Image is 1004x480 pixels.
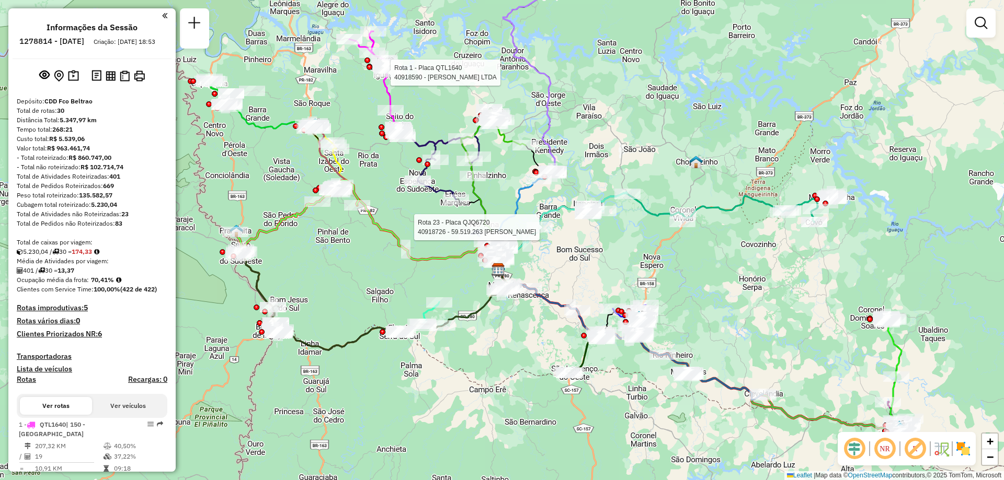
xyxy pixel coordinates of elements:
[91,276,114,284] strong: 70,41%
[132,68,147,84] button: Imprimir Rotas
[35,451,103,462] td: 19
[72,248,92,255] strong: 174,33
[49,135,85,143] strong: R$ 5.539,06
[92,397,164,415] button: Ver veículos
[35,441,103,451] td: 207,32 KM
[47,144,90,152] strong: R$ 963.461,74
[19,420,85,438] span: | 150 - [GEOGRAPHIC_DATA]
[971,13,991,33] a: Exibir filtros
[89,37,159,46] div: Criação: [DATE] 18:53
[17,200,167,209] div: Cubagem total roteirizado:
[19,37,84,46] h6: 1278814 - [DATE]
[120,285,157,293] strong: (422 de 422)
[893,420,906,434] img: Palmas
[982,434,998,449] a: Zoom in
[94,285,120,293] strong: 100,00%
[113,463,163,474] td: 09:18
[91,201,117,208] strong: 5.230,04
[84,303,88,312] strong: 5
[987,450,994,463] span: −
[872,436,897,461] span: Ocultar NR
[157,421,163,427] em: Rota exportada
[17,134,167,144] div: Custo total:
[17,125,167,134] div: Tempo total:
[17,303,167,312] h4: Rotas improdutivas:
[52,249,59,255] i: Total de rotas
[69,154,111,161] strong: R$ 860.747,00
[20,397,92,415] button: Ver rotas
[903,436,928,461] span: Exibir rótulo
[933,440,950,457] img: Fluxo de ruas
[632,310,646,324] img: 706 UDC Light Pato Branco
[17,172,167,181] div: Total de Atividades Roteirizadas:
[81,163,123,171] strong: R$ 102.714,74
[17,266,167,275] div: 401 / 30 =
[955,440,972,457] img: Exibir/Ocultar setores
[230,224,243,238] img: Pranchita
[25,453,31,460] i: Total de Atividades
[387,129,413,139] div: Atividade não roteirizada - GILMAR ONOFRE RECICL
[47,22,138,32] h4: Informações da Sessão
[52,125,73,133] strong: 268:21
[162,9,167,21] a: Clique aqui para minimizar o painel
[128,375,167,384] h4: Recargas: 0
[629,317,655,327] div: Atividade não roteirizada - NESTOR LACHMAN E CIA
[17,115,167,125] div: Distância Total:
[17,209,167,219] div: Total de Atividades não Roteirizadas:
[147,421,154,427] em: Opções
[669,217,695,227] div: Atividade não roteirizada - ROMOLO DUARTE
[538,166,564,176] div: Atividade não roteirizada - CEREALISTA CECCON VE
[19,420,85,438] span: 1 -
[66,68,81,84] button: Painel de Sugestão
[19,451,24,462] td: /
[104,453,111,460] i: % de utilização da cubagem
[239,86,265,96] div: Atividade não roteirizada - ANDERSON MAICON ABEG
[17,144,167,153] div: Valor total:
[492,263,505,276] img: CDD Fco Beltrao
[386,123,412,133] div: Atividade não roteirizada - PANDOLFI COMBUSTIVEI
[19,463,24,474] td: =
[784,471,1004,480] div: Map data © contributors,© 2025 TomTom, Microsoft
[37,67,52,84] button: Exibir sessão original
[98,329,102,338] strong: 6
[17,153,167,162] div: - Total roteirizado:
[386,126,412,137] div: Atividade não roteirizada - TEREZINHA BECKER LOC
[17,247,167,256] div: 5.230,04 / 30 =
[58,266,74,274] strong: 13,37
[79,191,112,199] strong: 135.582,57
[104,465,109,472] i: Tempo total em rota
[17,365,167,373] h4: Lista de veículos
[109,172,120,180] strong: 401
[987,435,994,448] span: +
[116,277,121,283] em: Média calculada utilizando a maior ocupação (%Peso ou %Cubagem) de cada rota da sessão. Rotas cro...
[631,318,657,328] div: Atividade não roteirizada - 60.719.653 MARCILENE HAUPT
[387,125,413,135] div: Atividade não roteirizada - CONVENIENCIA SALTO C
[38,267,45,274] i: Total de rotas
[17,375,36,384] h4: Rotas
[17,249,23,255] i: Cubagem total roteirizado
[17,256,167,266] div: Média de Atividades por viagem:
[35,463,103,474] td: 10,91 KM
[113,441,163,451] td: 40,50%
[57,107,64,114] strong: 30
[894,422,907,436] img: outro_1
[17,276,89,284] span: Ocupação média da frota:
[113,451,163,462] td: 37,22%
[89,68,104,84] button: Logs desbloquear sessão
[17,317,167,325] h4: Rotas vários dias:
[52,68,66,84] button: Centralizar mapa no depósito ou ponto de apoio
[386,124,412,134] div: Atividade não roteirizada - SILVOMAR BORGES
[94,249,99,255] i: Meta Caixas/viagem: 194,14 Diferença: -19,81
[76,316,80,325] strong: 0
[17,330,167,338] h4: Clientes Priorizados NR:
[17,238,167,247] div: Total de caixas por viagem:
[118,68,132,84] button: Visualizar Romaneio
[17,162,167,172] div: - Total não roteirizado:
[17,191,167,200] div: Peso total roteirizado:
[670,208,696,219] div: Atividade não roteirizada - 36.524.992 AMILDA LUCHTENBERG DE MORAIS
[17,285,94,293] span: Clientes com Service Time:
[104,68,118,83] button: Visualizar relatório de Roteirização
[44,97,93,105] strong: CDD Fco Beltrao
[842,436,867,461] span: Ocultar deslocamento
[104,443,111,449] i: % de utilização do peso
